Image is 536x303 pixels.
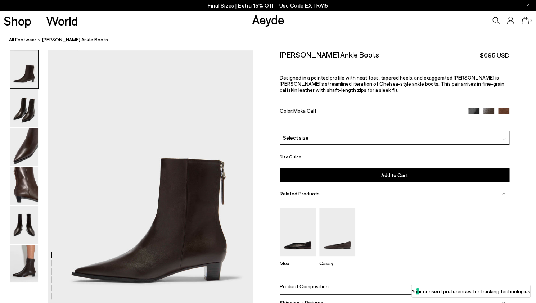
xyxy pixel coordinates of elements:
[280,50,379,59] h2: [PERSON_NAME] Ankle Boots
[502,285,505,288] img: svg%3E
[280,190,320,196] span: Related Products
[280,74,509,93] p: Designed in a pointed profile with neat toes, tapered heels, and exaggerated [PERSON_NAME] is [PE...
[10,89,38,127] img: Harriet Pointed Ankle Boots - Image 2
[10,50,38,88] img: Harriet Pointed Ankle Boots - Image 1
[522,17,529,24] a: 0
[502,192,505,195] img: svg%3E
[293,108,316,114] span: Moka Calf
[411,288,530,295] label: Your consent preferences for tracking technologies
[280,251,316,266] a: Moa Pointed-Toe Flats Moa
[319,251,355,266] a: Cassy Pointed-Toe Flats Cassy
[46,14,78,27] a: World
[319,208,355,256] img: Cassy Pointed-Toe Flats
[4,14,31,27] a: Shop
[9,30,536,50] nav: breadcrumb
[480,51,509,60] span: $695 USD
[503,137,506,141] img: svg%3E
[208,1,328,10] p: Final Sizes | Extra 15% Off
[280,283,329,289] span: Product Composition
[10,167,38,205] img: Harriet Pointed Ankle Boots - Image 4
[319,260,355,266] p: Cassy
[411,285,530,297] button: Your consent preferences for tracking technologies
[42,36,108,44] span: [PERSON_NAME] Ankle Boots
[529,19,532,23] span: 0
[283,134,308,141] span: Select size
[279,2,328,9] span: Navigate to /collections/ss25-final-sizes
[280,108,461,116] div: Color:
[9,36,36,44] a: All Footwear
[10,206,38,244] img: Harriet Pointed Ankle Boots - Image 5
[10,245,38,282] img: Harriet Pointed Ankle Boots - Image 6
[381,172,408,178] span: Add to Cart
[280,152,301,161] button: Size Guide
[10,128,38,166] img: Harriet Pointed Ankle Boots - Image 3
[280,260,316,266] p: Moa
[252,12,284,27] a: Aeyde
[280,208,316,256] img: Moa Pointed-Toe Flats
[280,168,509,182] button: Add to Cart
